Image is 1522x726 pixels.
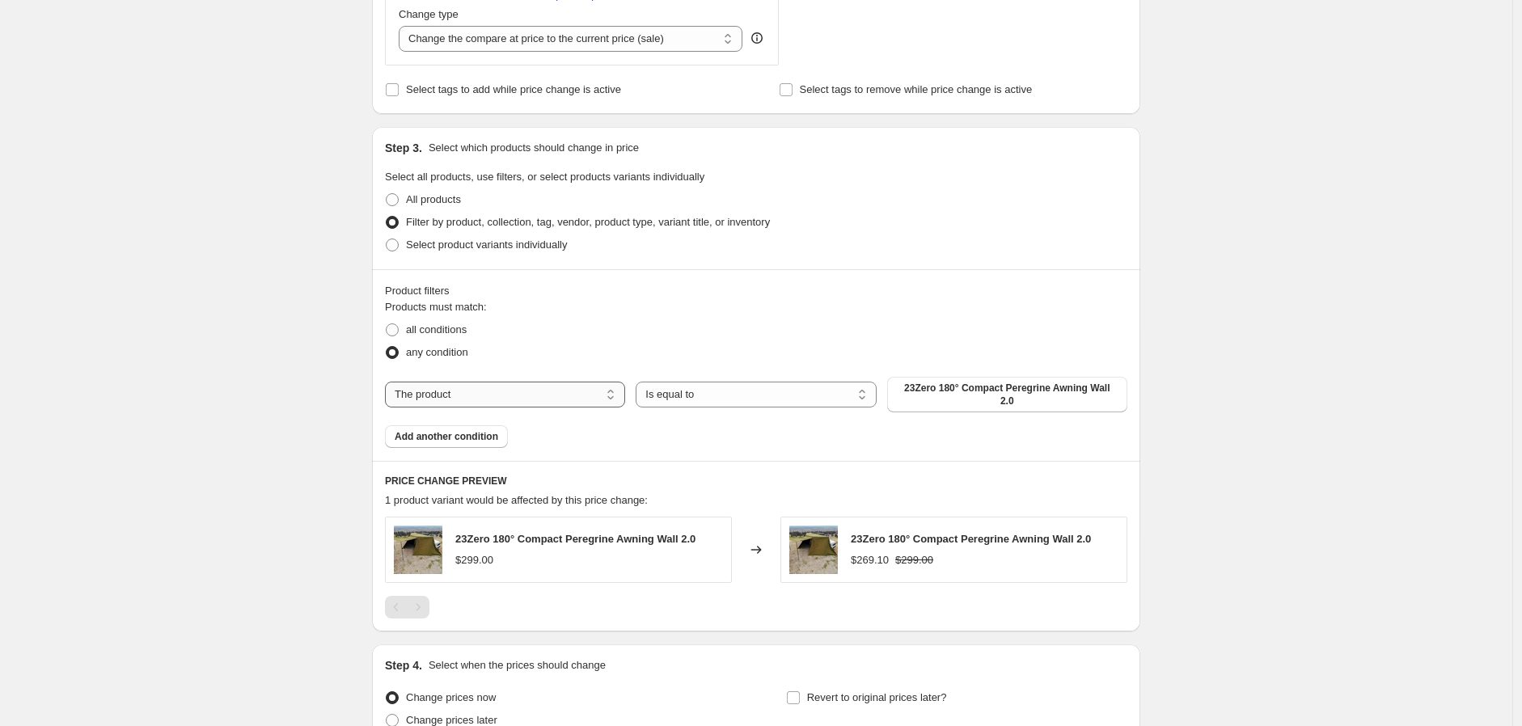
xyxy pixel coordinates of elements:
span: Select all products, use filters, or select products variants individually [385,171,704,183]
span: 23Zero 180° Compact Peregrine Awning Wall 2.0 [455,533,695,545]
span: Change prices later [406,714,497,726]
div: help [749,30,765,46]
div: $269.10 [851,552,889,568]
span: all conditions [406,323,467,336]
button: Add another condition [385,425,508,448]
span: Filter by product, collection, tag, vendor, product type, variant title, or inventory [406,216,770,228]
div: $299.00 [455,552,493,568]
h2: Step 3. [385,140,422,156]
span: Products must match: [385,301,487,313]
img: 23Zero-180-Compact-Peregrine-Awning-Wall-1_80x.png [789,526,838,574]
h2: Step 4. [385,657,422,673]
h6: PRICE CHANGE PREVIEW [385,475,1127,488]
strike: $299.00 [895,552,933,568]
span: Add another condition [395,430,498,443]
span: 23Zero 180° Compact Peregrine Awning Wall 2.0 [897,382,1118,407]
span: Select product variants individually [406,238,567,251]
button: 23Zero 180° Compact Peregrine Awning Wall 2.0 [887,377,1127,412]
span: Select tags to remove while price change is active [800,83,1033,95]
span: 23Zero 180° Compact Peregrine Awning Wall 2.0 [851,533,1091,545]
span: 1 product variant would be affected by this price change: [385,494,648,506]
span: Change prices now [406,691,496,703]
nav: Pagination [385,596,429,618]
p: Select when the prices should change [429,657,606,673]
div: Product filters [385,283,1127,299]
p: Select which products should change in price [429,140,639,156]
span: Select tags to add while price change is active [406,83,621,95]
span: All products [406,193,461,205]
span: Revert to original prices later? [807,691,947,703]
span: Change type [399,8,459,20]
img: 23Zero-180-Compact-Peregrine-Awning-Wall-1_80x.png [394,526,442,574]
span: any condition [406,346,468,358]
